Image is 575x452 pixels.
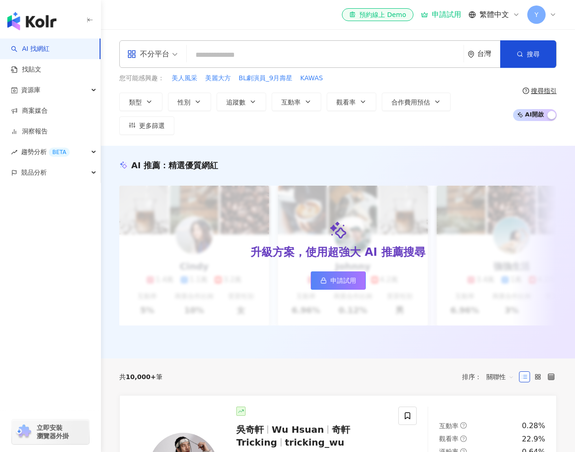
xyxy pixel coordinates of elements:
div: 搜尋指引 [531,87,557,94]
span: 互動率 [439,422,458,430]
span: rise [11,149,17,155]
div: 預約線上 Demo [349,10,406,19]
a: searchAI 找網紅 [11,44,50,54]
span: 合作費用預估 [391,99,430,106]
div: 不分平台 [127,47,169,61]
span: tricking_wu [285,437,345,448]
span: 追蹤數 [226,99,246,106]
span: 觀看率 [439,435,458,442]
button: 互動率 [272,93,321,111]
a: 申請試用 [311,271,366,290]
div: 共 筆 [119,373,162,380]
button: 合作費用預估 [382,93,451,111]
span: question-circle [460,422,467,429]
span: 精選優質網紅 [168,160,218,170]
span: KAWAS [300,74,323,83]
span: 更多篩選 [139,122,165,129]
button: 性別 [168,93,211,111]
img: chrome extension [15,424,33,439]
button: 搜尋 [500,40,556,68]
div: 22.9% [522,434,545,444]
a: 商案媒合 [11,106,48,116]
div: BETA [49,148,70,157]
span: BL劇演員_9月壽星 [239,74,292,83]
a: 申請試用 [421,10,461,19]
button: 觀看率 [327,93,376,111]
span: 類型 [129,99,142,106]
div: 台灣 [477,50,500,58]
button: 類型 [119,93,162,111]
span: environment [468,51,475,58]
span: 美人風采 [172,74,197,83]
span: 互動率 [281,99,301,106]
img: logo [7,12,56,30]
div: 升級方案，使用超強大 AI 推薦搜尋 [251,245,425,260]
a: 找貼文 [11,65,41,74]
span: 立即安裝 瀏覽器外掛 [37,424,69,440]
span: 搜尋 [527,50,540,58]
span: 繁體中文 [480,10,509,20]
button: 更多篩選 [119,116,174,135]
span: 奇軒Tricking [236,424,350,448]
button: 美麗大方 [205,73,231,83]
span: 10,000+ [126,373,156,380]
span: 競品分析 [21,162,47,183]
span: 趨勢分析 [21,142,70,162]
span: 資源庫 [21,80,40,100]
span: 美麗大方 [205,74,231,83]
span: 性別 [178,99,190,106]
div: 0.28% [522,421,545,431]
span: 申請試用 [330,277,356,284]
button: 追蹤數 [217,93,266,111]
span: 您可能感興趣： [119,74,164,83]
a: chrome extension立即安裝 瀏覽器外掛 [12,419,89,444]
div: 排序： [462,369,519,384]
button: KAWAS [300,73,323,83]
button: 美人風采 [171,73,198,83]
span: 觀看率 [336,99,356,106]
button: BL劇演員_9月壽星 [238,73,293,83]
a: 洞察報告 [11,127,48,136]
span: Wu Hsuan [272,424,324,435]
a: 預約線上 Demo [342,8,413,21]
div: AI 推薦 ： [131,160,218,171]
span: question-circle [460,435,467,442]
span: Y [535,10,539,20]
span: appstore [127,50,136,59]
span: 關聯性 [486,369,514,384]
span: question-circle [523,88,529,94]
span: 吳奇軒 [236,424,264,435]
